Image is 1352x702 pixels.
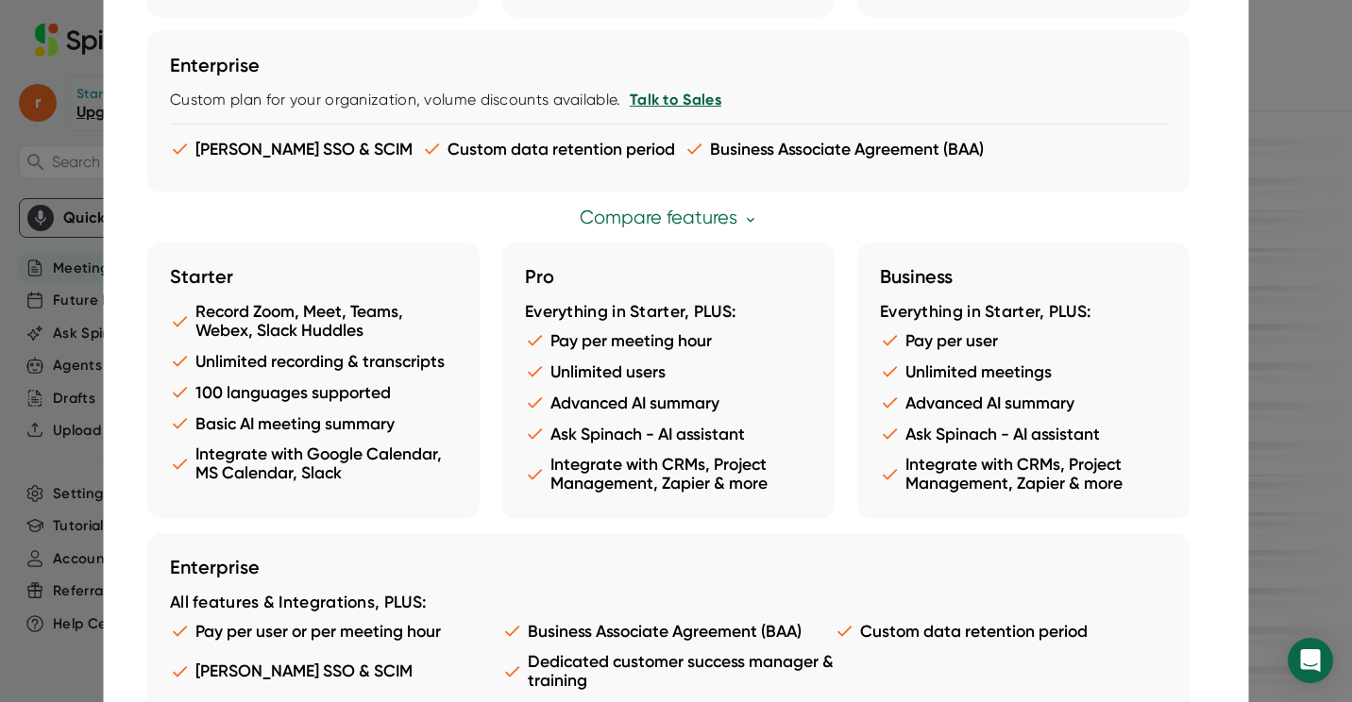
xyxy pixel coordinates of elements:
li: Custom data retention period [835,621,1167,641]
div: Everything in Starter, PLUS: [525,302,812,323]
li: Integrate with CRMs, Project Management, Zapier & more [525,455,812,493]
h3: Starter [170,265,457,288]
li: Unlimited recording & transcripts [170,351,457,371]
h3: Enterprise [170,556,1167,578]
li: Custom data retention period [422,139,675,159]
h3: Enterprise [170,54,1167,76]
li: Pay per user or per meeting hour [170,621,502,641]
h3: Pro [525,265,812,288]
li: Unlimited users [525,361,812,381]
h3: Business [880,265,1167,288]
a: Compare features [579,207,757,228]
div: Open Intercom Messenger [1288,638,1333,683]
li: Integrate with Google Calendar, MS Calendar, Slack [170,444,457,482]
li: Integrate with CRMs, Project Management, Zapier & more [880,455,1167,493]
li: Advanced AI summary [525,393,812,412]
li: Dedicated customer success manager & training [502,652,835,690]
div: All features & Integrations, PLUS: [170,593,1167,613]
li: Business Associate Agreement (BAA) [502,621,835,641]
li: Pay per user [880,330,1167,350]
li: Unlimited meetings [880,361,1167,381]
li: Business Associate Agreement (BAA) [684,139,984,159]
div: Custom plan for your organization, volume discounts available. [170,91,1167,109]
li: Ask Spinach - AI assistant [525,424,812,443]
li: Pay per meeting hour [525,330,812,350]
div: Everything in Starter, PLUS: [880,302,1167,323]
li: Record Zoom, Meet, Teams, Webex, Slack Huddles [170,302,457,340]
li: Basic AI meeting summary [170,413,457,433]
li: Advanced AI summary [880,393,1167,412]
li: [PERSON_NAME] SSO & SCIM [170,139,413,159]
li: 100 languages supported [170,382,457,402]
li: [PERSON_NAME] SSO & SCIM [170,652,502,690]
a: Talk to Sales [629,91,720,109]
li: Ask Spinach - AI assistant [880,424,1167,443]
